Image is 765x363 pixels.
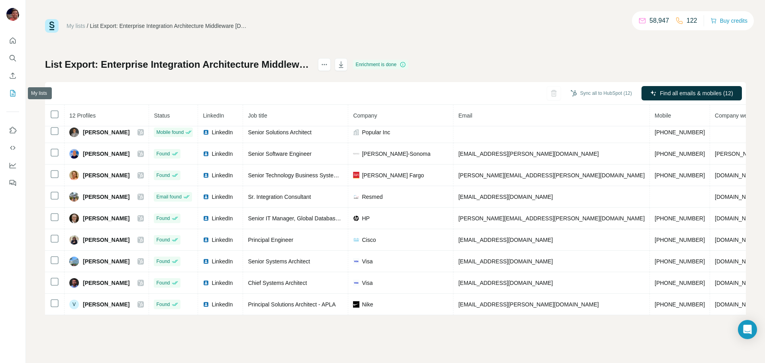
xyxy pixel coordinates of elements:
[362,279,373,287] span: Visa
[6,8,19,21] img: Avatar
[69,192,79,202] img: Avatar
[45,58,311,71] h1: List Export: Enterprise Integration Architecture Middleware [DATE] - [DATE] 20:23
[738,320,757,339] div: Open Intercom Messenger
[660,89,733,97] span: Find all emails & mobiles (12)
[655,237,705,243] span: [PHONE_NUMBER]
[6,86,19,100] button: My lists
[458,237,553,243] span: [EMAIL_ADDRESS][DOMAIN_NAME]
[156,172,170,179] span: Found
[156,279,170,286] span: Found
[69,257,79,266] img: Avatar
[156,193,181,200] span: Email found
[6,69,19,83] button: Enrich CSV
[248,194,311,200] span: Sr. Integration Consultant
[212,300,233,308] span: LinkedIn
[248,280,307,286] span: Chief Systems Architect
[69,112,96,119] span: 12 Profiles
[458,112,472,119] span: Email
[90,22,249,30] div: List Export: Enterprise Integration Architecture Middleware [DATE] - [DATE] 20:23
[353,60,408,69] div: Enrichment is done
[156,215,170,222] span: Found
[203,151,209,157] img: LinkedIn logo
[203,215,209,222] img: LinkedIn logo
[248,151,312,157] span: Senior Software Engineer
[203,258,209,265] img: LinkedIn logo
[156,129,184,136] span: Mobile found
[353,172,359,179] img: company-logo
[715,172,759,179] span: [DOMAIN_NAME]
[83,128,129,136] span: [PERSON_NAME]
[67,23,85,29] a: My lists
[655,301,705,308] span: [PHONE_NUMBER]
[83,171,129,179] span: [PERSON_NAME]
[362,171,424,179] span: [PERSON_NAME] Fargo
[212,236,233,244] span: LinkedIn
[687,16,697,26] p: 122
[212,150,233,158] span: LinkedIn
[715,301,759,308] span: [DOMAIN_NAME]
[710,15,747,26] button: Buy credits
[353,215,359,222] img: company-logo
[83,150,129,158] span: [PERSON_NAME]
[203,301,209,308] img: LinkedIn logo
[248,301,335,308] span: Principal Solutions Architect - APLA
[154,112,170,119] span: Status
[212,214,233,222] span: LinkedIn
[87,22,88,30] li: /
[362,236,376,244] span: Cisco
[203,280,209,286] img: LinkedIn logo
[353,258,359,265] img: company-logo
[362,300,373,308] span: Nike
[353,280,359,286] img: company-logo
[248,112,267,119] span: Job title
[458,301,598,308] span: [EMAIL_ADDRESS][PERSON_NAME][DOMAIN_NAME]
[69,171,79,180] img: Avatar
[655,112,671,119] span: Mobile
[156,301,170,308] span: Found
[655,280,705,286] span: [PHONE_NUMBER]
[83,279,129,287] span: [PERSON_NAME]
[353,194,359,200] img: company-logo
[458,194,553,200] span: [EMAIL_ADDRESS][DOMAIN_NAME]
[212,279,233,287] span: LinkedIn
[458,280,553,286] span: [EMAIL_ADDRESS][DOMAIN_NAME]
[458,172,645,179] span: [PERSON_NAME][EMAIL_ADDRESS][PERSON_NAME][DOMAIN_NAME]
[353,238,359,241] img: company-logo
[69,149,79,159] img: Avatar
[715,258,759,265] span: [DOMAIN_NAME]
[203,172,209,179] img: LinkedIn logo
[6,123,19,137] button: Use Surfe on LinkedIn
[45,19,59,33] img: Surfe Logo
[353,112,377,119] span: Company
[715,215,759,222] span: [DOMAIN_NAME]
[212,193,233,201] span: LinkedIn
[248,237,293,243] span: Principal Engineer
[353,151,359,157] img: company-logo
[6,158,19,173] button: Dashboard
[715,112,759,119] span: Company website
[715,280,759,286] span: [DOMAIN_NAME]
[6,51,19,65] button: Search
[362,214,369,222] span: HP
[248,172,369,179] span: Senior Technology Business Systems Consultant
[362,257,373,265] span: Visa
[362,128,390,136] span: Popular Inc
[248,215,406,222] span: Senior IT Manager, Global Database and Collaboration Services
[83,257,129,265] span: [PERSON_NAME]
[203,129,209,135] img: LinkedIn logo
[6,141,19,155] button: Use Surfe API
[212,171,233,179] span: LinkedIn
[212,128,233,136] span: LinkedIn
[655,172,705,179] span: [PHONE_NUMBER]
[565,87,637,99] button: Sync all to HubSpot (12)
[362,150,430,158] span: [PERSON_NAME]-Sonoma
[248,129,312,135] span: Senior Solutions Architect
[203,237,209,243] img: LinkedIn logo
[6,176,19,190] button: Feedback
[83,300,129,308] span: [PERSON_NAME]
[69,128,79,137] img: Avatar
[83,214,129,222] span: [PERSON_NAME]
[83,236,129,244] span: [PERSON_NAME]
[69,278,79,288] img: Avatar
[156,150,170,157] span: Found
